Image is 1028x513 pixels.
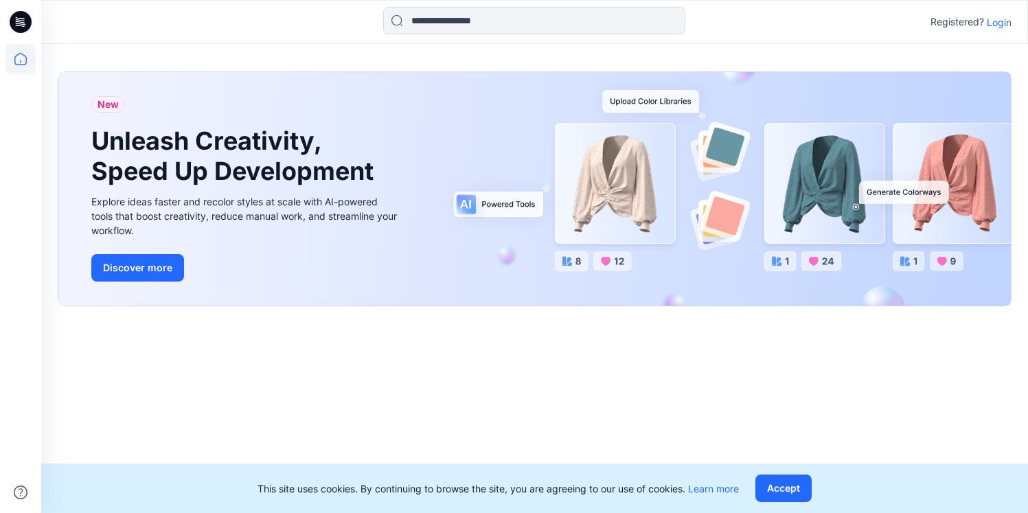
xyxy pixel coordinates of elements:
p: Registered? [930,14,984,30]
span: New [98,96,119,113]
h1: Unleash Creativity, Speed Up Development [91,126,380,185]
a: Discover more [91,254,400,282]
button: Discover more [91,254,184,282]
div: Explore ideas faster and recolor styles at scale with AI-powered tools that boost creativity, red... [91,194,400,238]
a: Learn more [688,483,739,494]
button: Accept [755,475,812,502]
p: This site uses cookies. By continuing to browse the site, you are agreeing to our use of cookies. [258,481,739,496]
p: Login [987,15,1012,30]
